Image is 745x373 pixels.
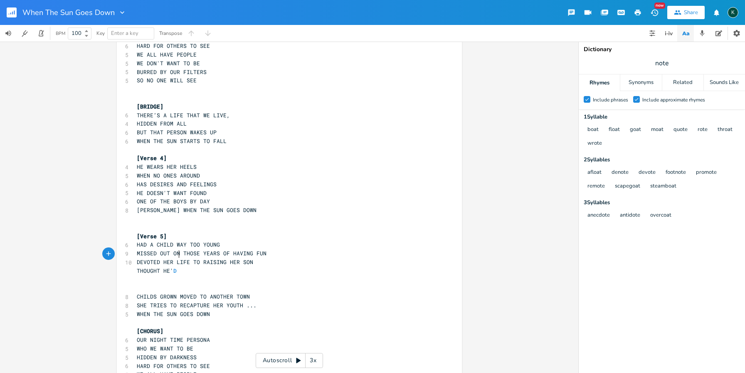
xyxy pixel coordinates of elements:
[137,51,197,58] span: WE ALL HAVE PEOPLE
[137,241,220,248] span: HAD A CHILD WAY TOO YOUNG
[137,327,163,335] span: [CHORUS]
[587,126,599,133] button: boat
[137,198,210,205] span: ONE OF THE BOYS BY DAY
[137,42,210,49] span: HARD FOR OTHERS TO SEE
[667,6,705,19] button: Share
[159,31,182,36] div: Transpose
[137,137,227,145] span: WHEN THE SUN STARTS TO FALL
[137,345,193,352] span: WHO WE WANT TO BE
[137,267,180,274] span: THOUGHT HE'
[646,5,663,20] button: New
[137,353,197,361] span: HIDDEN BY DARKNESS
[662,74,703,91] div: Related
[137,128,217,136] span: BUT THAT PERSON WAKES UP
[137,189,207,197] span: HE DOESN'T WANT FOUND
[642,97,705,102] div: Include approximate rhymes
[137,103,163,110] span: [BRIDGE]
[696,169,717,176] button: promote
[609,126,620,133] button: float
[584,157,740,163] div: 2 Syllable s
[650,183,676,190] button: steamboat
[137,301,257,309] span: SHE TRIES TO RECAPTURE HER YOUTH ...
[137,232,167,240] span: [Verse 5]
[137,293,250,300] span: CHILDS GROWN MOVED TO ANOTHER TOWN
[728,3,738,22] button: K
[137,206,257,214] span: [PERSON_NAME] WHEN THE SUN GOES DOWN
[620,212,640,219] button: antidote
[584,114,740,120] div: 1 Syllable
[718,126,733,133] button: throat
[584,47,740,52] div: Dictionary
[620,74,661,91] div: Synonyms
[137,68,207,76] span: BURRED BY OUR FILTERS
[587,183,605,190] button: remote
[728,7,738,18] div: Koval
[698,126,708,133] button: rote
[587,212,610,219] button: anecdote
[655,59,669,68] span: note
[137,59,200,67] span: WE DON'T WANT TO BE
[56,31,65,36] div: BPM
[137,310,210,318] span: WHEN THE SUN GOES DOWN
[137,120,187,127] span: HIDDEN FROM ALL
[137,249,266,257] span: MISSED OUT ON THOSE YEARS OF HAVING FUN
[630,126,641,133] button: goat
[654,2,665,9] div: New
[137,258,253,266] span: DEVOTED HER LIFE TO RAISING HER SON
[137,111,230,119] span: THERE’S A LIFE THAT WE LIVE,
[173,267,177,274] span: D
[684,9,698,16] div: Share
[587,169,602,176] button: afloat
[137,77,197,84] span: SO NO ONE WILL SEE
[137,180,217,188] span: HAS DESIRES AND FEELINGS
[587,140,602,147] button: wrote
[579,74,620,91] div: Rhymes
[137,154,167,162] span: [Verse 4]
[137,362,210,370] span: HARD FOR OTHERS TO SEE
[650,212,671,219] button: overcoat
[256,353,323,368] div: Autoscroll
[673,126,688,133] button: quote
[22,9,115,16] span: When The Sun Goes Down
[137,163,197,170] span: HE WEARS HER HEELS
[593,97,628,102] div: Include phrases
[306,353,321,368] div: 3x
[137,172,200,179] span: WHEN NO ONES AROUND
[584,200,740,205] div: 3 Syllable s
[96,31,105,36] div: Key
[639,169,656,176] button: devote
[666,169,686,176] button: footnote
[111,30,138,37] span: Enter a key
[615,183,640,190] button: scapegoat
[704,74,745,91] div: Sounds Like
[137,336,210,343] span: OUR NIGHT TIME PERSONA
[651,126,664,133] button: moat
[612,169,629,176] button: denote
